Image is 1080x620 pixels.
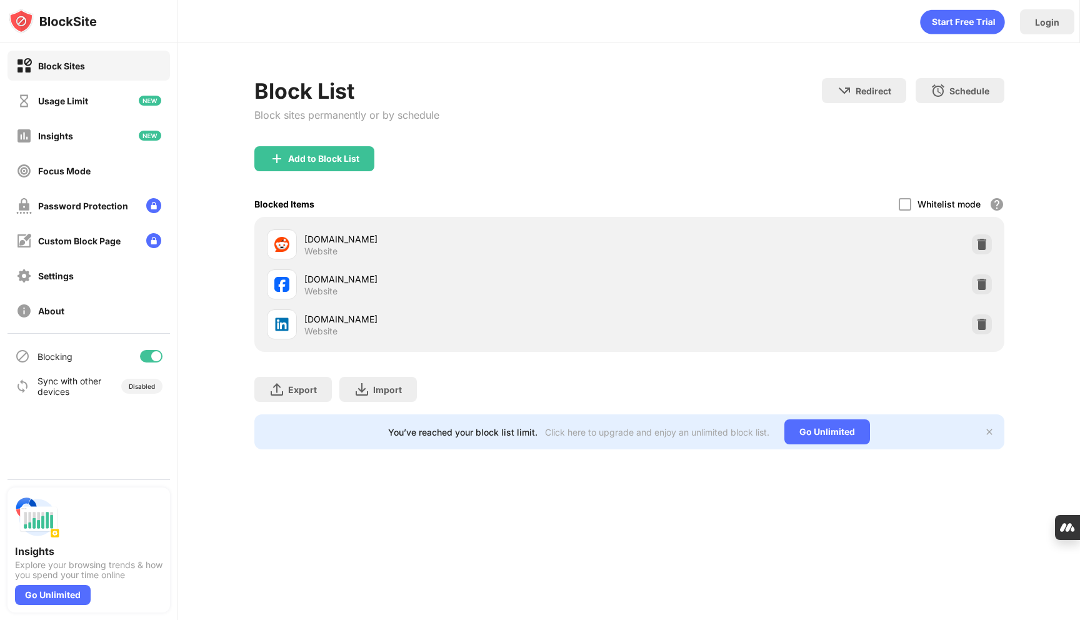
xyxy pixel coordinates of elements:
div: Login [1035,17,1059,27]
div: Sync with other devices [37,376,102,397]
div: [DOMAIN_NAME] [304,272,629,286]
div: Go Unlimited [784,419,870,444]
img: new-icon.svg [139,96,161,106]
div: You’ve reached your block list limit. [388,427,537,437]
div: Blocked Items [254,199,314,209]
div: Settings [38,271,74,281]
div: animation [920,9,1005,34]
div: Insights [38,131,73,141]
img: lock-menu.svg [146,233,161,248]
div: Export [288,384,317,395]
div: Insights [15,545,162,557]
div: Redirect [856,86,891,96]
img: x-button.svg [984,427,994,437]
img: insights-off.svg [16,128,32,144]
img: settings-off.svg [16,268,32,284]
div: Schedule [949,86,989,96]
div: Disabled [129,382,155,390]
div: Whitelist mode [917,199,981,209]
img: sync-icon.svg [15,379,30,394]
div: About [38,306,64,316]
div: Click here to upgrade and enjoy an unlimited block list. [545,427,769,437]
div: Website [304,286,337,297]
img: favicons [274,237,289,252]
img: focus-off.svg [16,163,32,179]
img: customize-block-page-off.svg [16,233,32,249]
img: lock-menu.svg [146,198,161,213]
img: block-on.svg [16,58,32,74]
img: logo-blocksite.svg [9,9,97,34]
img: favicons [274,317,289,332]
div: Website [304,246,337,257]
div: Explore your browsing trends & how you spend your time online [15,560,162,580]
div: [DOMAIN_NAME] [304,232,629,246]
img: about-off.svg [16,303,32,319]
img: new-icon.svg [139,131,161,141]
img: push-insights.svg [15,495,60,540]
div: Focus Mode [38,166,91,176]
div: Website [304,326,337,337]
div: Password Protection [38,201,128,211]
div: Block sites permanently or by schedule [254,109,439,121]
img: blocking-icon.svg [15,349,30,364]
div: Blocking [37,351,72,362]
div: Block Sites [38,61,85,71]
img: password-protection-off.svg [16,198,32,214]
div: Go Unlimited [15,585,91,605]
img: time-usage-off.svg [16,93,32,109]
div: Usage Limit [38,96,88,106]
div: Custom Block Page [38,236,121,246]
div: Add to Block List [288,154,359,164]
div: Import [373,384,402,395]
div: [DOMAIN_NAME] [304,312,629,326]
div: Block List [254,78,439,104]
img: favicons [274,277,289,292]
